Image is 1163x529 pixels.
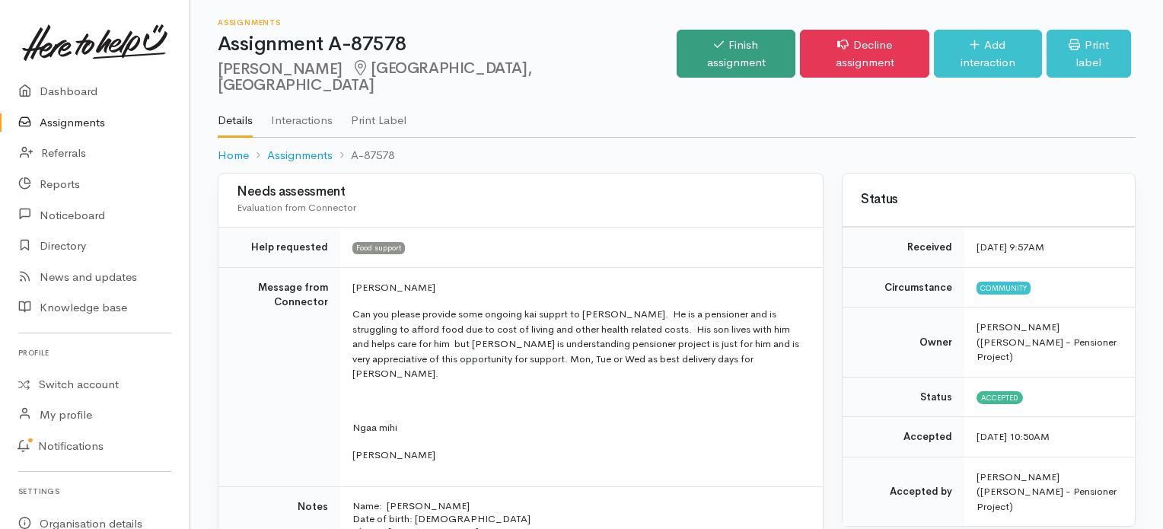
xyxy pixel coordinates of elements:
td: Accepted by [843,457,964,526]
a: Decline assignment [800,30,929,78]
a: Add interaction [934,30,1042,78]
span: [PERSON_NAME] ([PERSON_NAME] - Pensioner Project) [977,320,1117,363]
a: Print Label [351,94,406,136]
p: Ngaa mihi [352,420,805,435]
time: [DATE] 9:57AM [977,241,1044,253]
span: Food support [352,242,405,254]
a: Assignments [267,147,333,164]
p: [PERSON_NAME] [352,448,805,463]
li: A-87578 [333,147,394,164]
a: Details [218,94,253,138]
td: Message from Connector [218,267,340,487]
h3: Status [861,193,1117,207]
nav: breadcrumb [218,138,1136,174]
a: Home [218,147,249,164]
td: Owner [843,308,964,378]
a: Print label [1047,30,1131,78]
h2: [PERSON_NAME] [218,60,677,94]
span: Evaluation from Connector [237,201,356,214]
h6: Settings [18,481,171,502]
td: Status [843,377,964,417]
time: [DATE] 10:50AM [977,430,1050,443]
td: Accepted [843,417,964,457]
td: [PERSON_NAME] ([PERSON_NAME] - Pensioner Project) [964,457,1135,526]
span: [GEOGRAPHIC_DATA], [GEOGRAPHIC_DATA] [218,59,531,94]
td: Circumstance [843,267,964,308]
span: Community [977,282,1031,294]
p: [PERSON_NAME] [352,280,805,295]
p: Can you please provide some ongoing kai supprt to [PERSON_NAME]. He is a pensioner and is struggl... [352,307,805,381]
a: Interactions [271,94,333,136]
td: Help requested [218,228,340,268]
span: Accepted [977,391,1023,403]
h6: Assignments [218,18,677,27]
h1: Assignment A-87578 [218,33,677,56]
a: Finish assignment [677,30,796,78]
h6: Profile [18,343,171,363]
td: Received [843,228,964,268]
h3: Needs assessment [237,185,805,199]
